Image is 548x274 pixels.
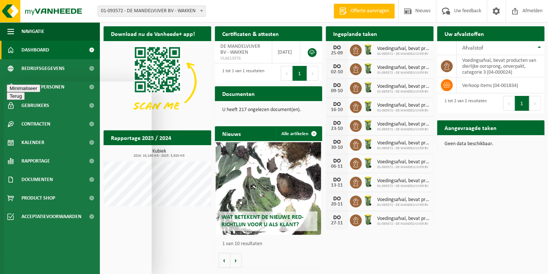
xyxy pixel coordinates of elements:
[215,86,262,101] h2: Documenten
[377,216,430,222] span: Voedingsafval, bevat producten van dierlijke oorsprong, onverpakt, categorie 3
[220,56,267,61] span: VLA613976
[156,145,210,160] a: Bekijk rapportage
[215,126,248,141] h2: Nieuws
[441,95,487,111] div: 1 tot 2 van 2 resultaten
[219,253,230,268] button: Vorige
[377,197,430,203] span: Voedingsafval, bevat producten van dierlijke oorsprong, onverpakt, categorie 3
[329,196,344,202] div: DO
[329,221,344,226] div: 27-11
[107,154,211,158] span: 2024: 10,140 m3 - 2025: 3,920 m3
[329,83,344,88] div: DO
[377,178,430,184] span: Voedingsafval, bevat producten van dierlijke oorsprong, onverpakt, categorie 3
[377,159,430,165] span: Voedingsafval, bevat producten van dierlijke oorsprong, onverpakt, categorie 3
[444,141,537,147] p: Geen data beschikbaar.
[362,213,374,226] img: WB-0140-HPE-GN-50
[329,70,344,75] div: 02-10
[377,121,430,127] span: Voedingsafval, bevat producten van dierlijke oorsprong, onverpakt, categorie 3
[329,120,344,126] div: DO
[329,64,344,70] div: DO
[98,6,206,17] span: 01-093572 - DE MANDELVIJVER BV - WAKKEN
[329,158,344,164] div: DO
[377,65,430,71] span: Voedingsafval, bevat producten van dierlijke oorsprong, onverpakt, categorie 3
[377,90,430,94] span: 01-093572 - DE MANDELVIJVER BV
[362,43,374,56] img: WB-0140-HPE-GN-50
[329,202,344,207] div: 20-11
[462,45,483,51] span: Afvalstof
[329,183,344,188] div: 13-11
[326,26,385,41] h2: Ingeplande taken
[329,145,344,150] div: 30-10
[437,26,491,41] h2: Uw afvalstoffen
[107,149,211,158] h3: Kubiek
[529,96,541,111] button: Next
[307,66,318,81] button: Next
[377,103,430,108] span: Voedingsafval, bevat producten van dierlijke oorsprong, onverpakt, categorie 3
[221,214,303,227] span: Wat betekent de nieuwe RED-richtlijn voor u als klant?
[4,81,152,274] iframe: chat widget
[377,108,430,113] span: 01-093572 - DE MANDELVIJVER BV
[377,52,430,56] span: 01-093572 - DE MANDELVIJVER BV
[457,77,545,93] td: verkoop items (04-001834)
[329,215,344,221] div: DO
[457,55,545,77] td: voedingsafval, bevat producten van dierlijke oorsprong, onverpakt, categorie 3 (04-000024)
[362,62,374,75] img: WB-0140-HPE-GN-50
[21,78,64,96] span: Contactpersonen
[377,146,430,151] span: 01-093572 - DE MANDELVIJVER BV
[104,41,211,122] img: Download de VHEPlus App
[220,44,260,55] span: DE MANDELVIJVER BV - WAKKEN
[21,59,65,78] span: Bedrijfsgegevens
[334,4,395,19] a: Offerte aanvragen
[377,165,430,170] span: 01-093572 - DE MANDELVIJVER BV
[329,88,344,94] div: 09-10
[329,51,344,56] div: 25-09
[362,157,374,169] img: WB-0140-HPE-GN-50
[216,142,321,235] a: Wat betekent de nieuwe RED-richtlijn voor u als klant?
[21,41,49,59] span: Dashboard
[329,101,344,107] div: DO
[377,127,430,132] span: 01-093572 - DE MANDELVIJVER BV
[329,164,344,169] div: 06-11
[377,140,430,146] span: Voedingsafval, bevat producten van dierlijke oorsprong, onverpakt, categorie 3
[362,81,374,94] img: WB-0140-HPE-GN-50
[515,96,529,111] button: 1
[377,184,430,188] span: 01-093572 - DE MANDELVIJVER BV
[292,66,307,81] button: 1
[377,222,430,226] span: 01-093572 - DE MANDELVIJVER BV
[437,120,504,135] h2: Aangevraagde taken
[377,84,430,90] span: Voedingsafval, bevat producten van dierlijke oorsprong, onverpakt, categorie 3
[362,119,374,131] img: WB-0140-HPE-GN-50
[222,107,315,113] p: U heeft 217 ongelezen document(en).
[215,26,286,41] h2: Certificaten & attesten
[272,41,300,63] td: [DATE]
[377,71,430,75] span: 01-093572 - DE MANDELVIJVER BV
[98,6,205,16] span: 01-093572 - DE MANDELVIJVER BV - WAKKEN
[362,194,374,207] img: WB-0140-HPE-GN-50
[362,176,374,188] img: WB-0140-HPE-GN-50
[377,46,430,52] span: Voedingsafval, bevat producten van dierlijke oorsprong, onverpakt, categorie 3
[222,241,319,247] p: 1 van 10 resultaten
[362,100,374,113] img: WB-0140-HPE-GN-50
[21,22,44,41] span: Navigatie
[275,126,321,141] a: Alle artikelen
[329,139,344,145] div: DO
[362,138,374,150] img: WB-0140-HPE-GN-50
[329,45,344,51] div: DO
[329,177,344,183] div: DO
[377,203,430,207] span: 01-093572 - DE MANDELVIJVER BV
[104,26,202,41] h2: Download nu de Vanheede+ app!
[329,107,344,113] div: 16-10
[230,253,242,268] button: Volgende
[281,66,292,81] button: Previous
[349,7,391,15] span: Offerte aanvragen
[329,126,344,131] div: 23-10
[503,96,515,111] button: Previous
[219,65,264,81] div: 1 tot 1 van 1 resultaten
